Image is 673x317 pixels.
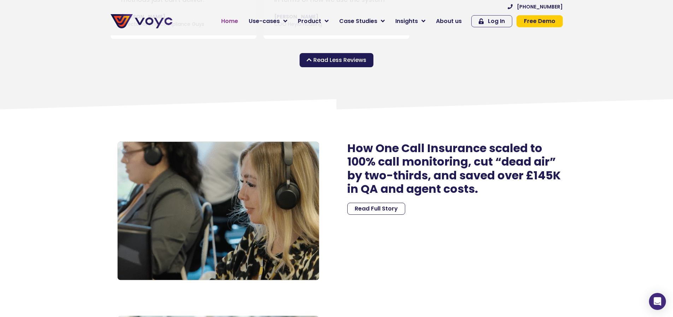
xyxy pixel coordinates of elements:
span: [PHONE_NUMBER] [517,4,563,9]
a: Case Studies [334,14,390,28]
span: Case Studies [339,17,377,25]
span: Use-cases [249,17,280,25]
span: Read Less Reviews [313,56,366,64]
span: Log In [488,18,505,24]
h2: How One Call Insurance scaled to 100% call monitoring, cut “dead air” by two-thirds, and saved ov... [347,142,563,196]
span: Free Demo [524,18,555,24]
a: [PHONE_NUMBER] [508,4,563,9]
span: Home [221,17,238,25]
img: voyc-full-logo [111,14,172,28]
a: Log In [471,15,512,27]
span: About us [436,17,462,25]
a: Free Demo [516,15,563,27]
div: Read Less Reviews [300,53,373,67]
a: Home [216,14,243,28]
a: Insights [390,14,431,28]
a: Read Full Story [347,203,405,215]
span: Read Full Story [355,206,398,212]
div: Open Intercom Messenger [649,293,666,310]
span: Product [298,17,321,25]
a: Product [293,14,334,28]
a: About us [431,14,467,28]
span: Insights [395,17,418,25]
a: Use-cases [243,14,293,28]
